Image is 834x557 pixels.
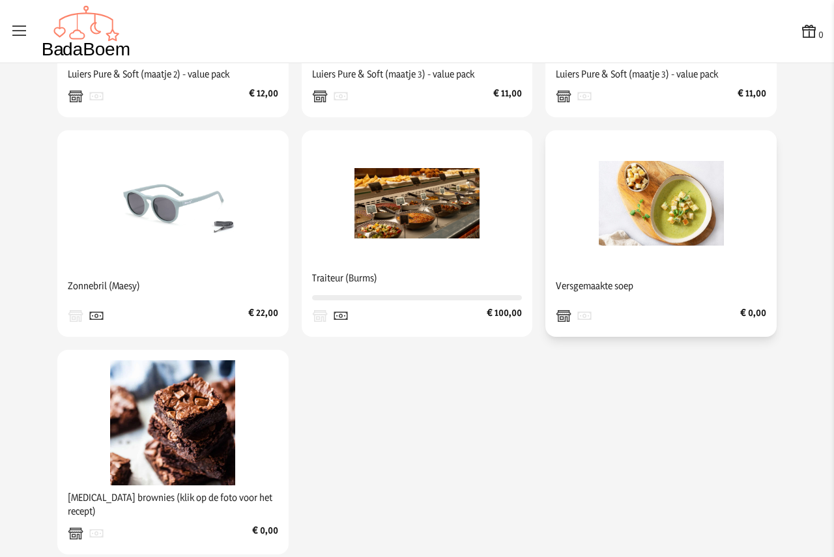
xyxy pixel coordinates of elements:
img: Postpartum brownies (klik op de foto voor het recept) [110,360,235,485]
span: € 100,00 [487,306,522,326]
img: Zonnebril (Maesy) [110,141,235,266]
span: € 11,00 [738,86,766,107]
span: Luiers Pure & Soft (maatje 3) - value pack [556,62,766,86]
button: 0 [800,22,824,41]
span: Zonnebril (Maesy) [68,274,278,298]
span: Traiteur (Burms) [312,266,523,290]
span: Luiers Pure & Soft (maatje 2) - value pack [68,62,278,86]
img: Badaboem [42,5,131,57]
span: € 0,00 [252,523,278,544]
span: € 11,00 [493,86,522,107]
span: [MEDICAL_DATA] brownies (klik op de foto voor het recept) [68,485,278,523]
span: Versgemaakte soep [556,274,766,298]
span: Luiers Pure & Soft (maatje 3) - value pack [312,62,523,86]
span: € 0,00 [740,306,766,326]
img: Traiteur (Burms) [354,141,480,266]
span: € 22,00 [248,306,278,326]
img: Versgemaakte soep [599,141,724,266]
span: € 12,00 [249,86,278,107]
